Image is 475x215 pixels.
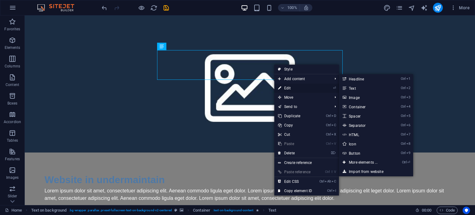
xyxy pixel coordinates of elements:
[396,4,403,11] i: Pages (Ctrl+Alt+S)
[332,142,336,146] i: V
[180,209,183,212] i: This element contains a background
[406,114,410,118] i: 5
[422,207,431,214] span: 00 00
[101,4,108,11] button: undo
[274,74,330,84] span: Add content
[450,5,470,11] span: More
[8,194,17,199] p: Slider
[448,3,472,13] button: More
[402,160,407,164] i: Ctrl
[421,4,428,11] i: AI Writer
[463,207,470,214] button: Usercentrics
[274,148,316,158] a: ⌦Delete
[339,121,390,130] a: Ctrl6Separator
[325,179,331,183] i: Alt
[274,139,316,148] a: CtrlVPaste
[401,123,406,127] i: Ctrl
[36,4,82,11] img: Editor Logo
[4,119,21,124] p: Accordion
[326,142,331,146] i: Ctrl
[333,189,336,193] i: I
[7,138,18,143] p: Tables
[334,170,336,174] i: V
[331,151,336,155] i: ⌦
[174,209,177,212] i: This element is a customizable preset
[332,179,336,183] i: C
[406,95,410,99] i: 3
[162,4,170,11] button: save
[325,170,330,174] i: Ctrl
[326,123,331,127] i: Ctrl
[383,4,391,11] button: design
[274,177,316,186] a: CtrlAltCEdit CSS
[5,64,20,69] p: Columns
[401,77,406,81] i: Ctrl
[383,4,391,11] i: Design (Ctrl+Alt+Y)
[150,4,157,11] button: reload
[339,74,390,84] a: Ctrl1Headline
[421,4,428,11] button: text_generator
[7,101,18,106] p: Boxes
[433,3,443,13] button: publish
[268,207,276,214] span: Click to select. Double-click to edit
[274,102,330,111] a: Send to
[401,132,406,136] i: Ctrl
[434,4,441,11] i: Publish
[6,82,19,87] p: Content
[408,4,416,11] button: navigator
[69,207,172,214] span: . bg-wrapper .parallax .preset-fullscreen-text-on-background-v2-centered
[287,4,297,11] h6: 100%
[406,132,410,136] i: 7
[401,114,406,118] i: Ctrl
[274,186,316,196] a: CtrlICopy element ID
[333,86,336,90] i: ⏎
[406,105,410,109] i: 4
[401,142,406,146] i: Ctrl
[339,158,390,167] a: Ctrl⏎More elements ...
[274,167,316,177] a: Ctrl⇧VPaste reference
[426,208,427,213] span: :
[332,123,336,127] i: C
[396,4,403,11] button: pages
[274,111,316,121] a: CtrlDDuplicate
[406,142,410,146] i: 8
[274,158,339,167] a: Create reference
[150,4,157,11] i: Reload page
[326,114,331,118] i: Ctrl
[401,151,406,155] i: Ctrl
[274,130,316,139] a: CtrlXCut
[339,93,390,102] a: Ctrl3Image
[406,86,410,90] i: 2
[401,105,406,109] i: Ctrl
[138,4,145,11] button: Click here to leave preview mode and continue editing
[6,175,19,180] p: Images
[303,5,309,11] i: On resize automatically adjust zoom level to fit chosen device.
[31,207,67,214] span: Click to select. Double-click to edit
[406,77,410,81] i: 1
[415,207,432,214] h6: Session time
[213,207,254,214] span: . text-on-background-content
[439,207,455,214] span: Code
[339,167,413,176] a: Import from website
[401,86,406,90] i: Ctrl
[193,207,210,214] span: Click to select. Double-click to edit
[101,4,108,11] i: Undo: Edit headline (Ctrl+Z)
[274,121,316,130] a: CtrlCCopy
[339,111,390,121] a: Ctrl5Spacer
[163,4,170,11] i: Save (Ctrl+S)
[4,27,20,32] p: Favorites
[406,151,410,155] i: 9
[256,209,259,212] i: Element contains an animation
[5,157,20,161] p: Features
[401,95,406,99] i: Ctrl
[278,4,300,11] button: 100%
[319,179,324,183] i: Ctrl
[437,207,458,214] button: Code
[332,132,336,136] i: X
[327,189,332,193] i: Ctrl
[406,123,410,127] i: 6
[274,93,330,102] span: Move
[31,207,276,214] nav: breadcrumb
[331,170,333,174] i: ⇧
[339,139,390,148] a: Ctrl8Icon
